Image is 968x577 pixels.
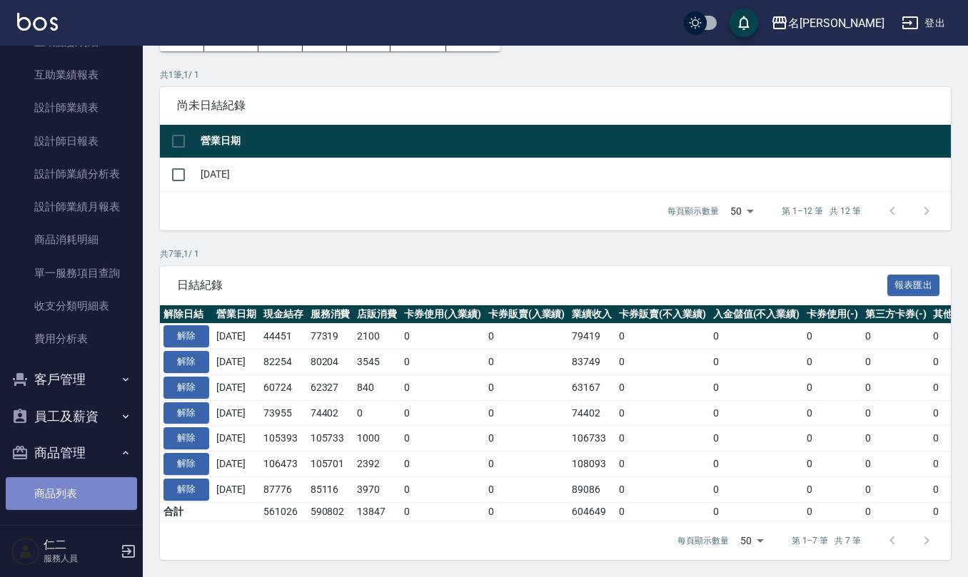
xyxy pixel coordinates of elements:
[485,476,569,502] td: 0
[862,476,930,502] td: 0
[197,158,951,191] td: [DATE]
[353,374,400,400] td: 840
[485,374,569,400] td: 0
[615,426,710,451] td: 0
[6,398,137,435] button: 員工及薪資
[710,400,804,426] td: 0
[862,451,930,477] td: 0
[6,290,137,322] a: 收支分類明細表
[163,377,209,399] button: 解除
[163,479,209,501] button: 解除
[213,476,260,502] td: [DATE]
[6,257,137,290] a: 單一服務項目查詢
[260,349,307,375] td: 82254
[11,537,40,566] img: Person
[260,374,307,400] td: 60724
[568,349,615,375] td: 83749
[803,502,862,521] td: 0
[6,158,137,190] a: 設計師業績分析表
[307,426,354,451] td: 105733
[353,400,400,426] td: 0
[213,324,260,349] td: [DATE]
[353,349,400,375] td: 3545
[307,502,354,521] td: 590802
[6,477,137,510] a: 商品列表
[485,400,569,426] td: 0
[568,374,615,400] td: 63167
[213,374,260,400] td: [DATE]
[353,324,400,349] td: 2100
[400,324,485,349] td: 0
[803,400,862,426] td: 0
[400,451,485,477] td: 0
[260,451,307,477] td: 106473
[485,349,569,375] td: 0
[803,349,862,375] td: 0
[400,305,485,324] th: 卡券使用(入業績)
[44,538,116,552] h5: 仁二
[485,451,569,477] td: 0
[160,502,213,521] td: 合計
[307,374,354,400] td: 62327
[197,125,951,158] th: 營業日期
[862,374,930,400] td: 0
[788,14,884,32] div: 名[PERSON_NAME]
[6,190,137,223] a: 設計師業績月報表
[792,534,861,547] p: 第 1–7 筆 共 7 筆
[160,247,951,260] p: 共 7 筆, 1 / 1
[400,349,485,375] td: 0
[17,13,58,31] img: Logo
[677,534,729,547] p: 每頁顯示數量
[667,205,719,218] p: 每頁顯示數量
[6,125,137,158] a: 設計師日報表
[163,351,209,373] button: 解除
[307,400,354,426] td: 74402
[163,427,209,449] button: 解除
[710,349,804,375] td: 0
[803,324,862,349] td: 0
[353,451,400,477] td: 2392
[725,192,759,230] div: 50
[710,502,804,521] td: 0
[485,324,569,349] td: 0
[568,324,615,349] td: 79419
[730,9,758,37] button: save
[615,324,710,349] td: 0
[213,349,260,375] td: [DATE]
[782,205,861,218] p: 第 1–12 筆 共 12 筆
[160,305,213,324] th: 解除日結
[803,451,862,477] td: 0
[710,476,804,502] td: 0
[307,451,354,477] td: 105701
[615,305,710,324] th: 卡券販賣(不入業績)
[353,476,400,502] td: 3970
[260,426,307,451] td: 105393
[615,451,710,477] td: 0
[887,275,940,297] button: 報表匯出
[6,223,137,256] a: 商品消耗明細
[213,451,260,477] td: [DATE]
[260,476,307,502] td: 87776
[213,426,260,451] td: [DATE]
[803,374,862,400] td: 0
[568,476,615,502] td: 89086
[163,402,209,424] button: 解除
[803,426,862,451] td: 0
[353,305,400,324] th: 店販消費
[735,521,769,560] div: 50
[44,552,116,565] p: 服務人員
[260,305,307,324] th: 現金結存
[213,305,260,324] th: 營業日期
[163,325,209,347] button: 解除
[6,434,137,471] button: 商品管理
[615,374,710,400] td: 0
[260,502,307,521] td: 561026
[803,476,862,502] td: 0
[6,58,137,91] a: 互助業績報表
[765,9,890,38] button: 名[PERSON_NAME]
[400,502,485,521] td: 0
[260,324,307,349] td: 44451
[177,278,887,292] span: 日結紀錄
[400,476,485,502] td: 0
[710,324,804,349] td: 0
